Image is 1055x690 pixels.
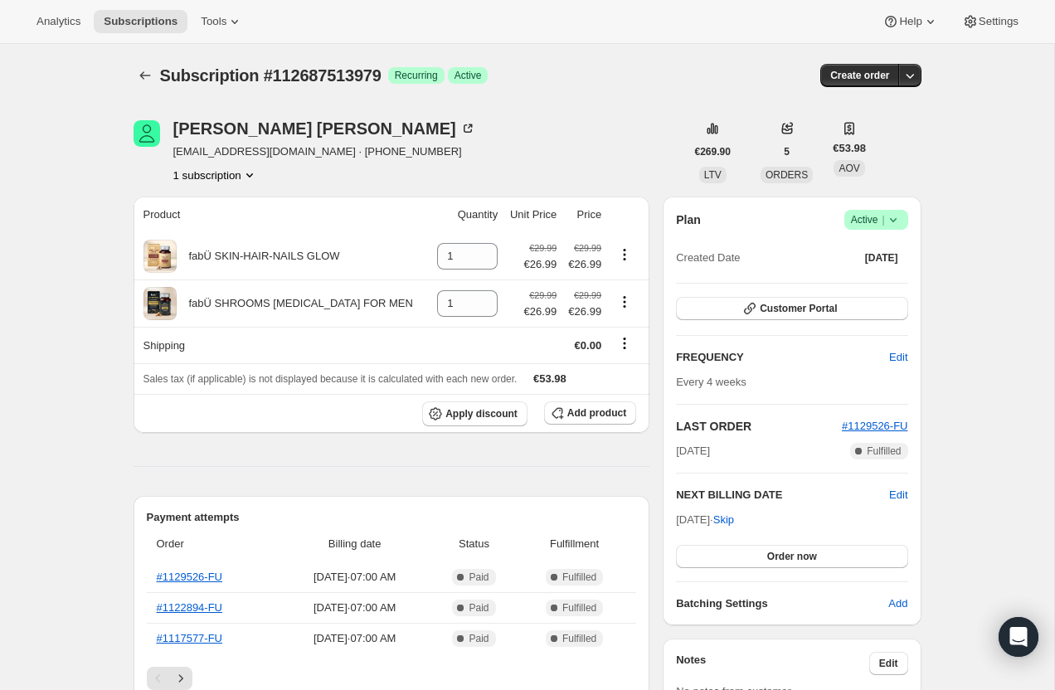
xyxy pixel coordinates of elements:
[833,140,866,157] span: €53.98
[469,632,489,645] span: Paid
[842,418,908,435] button: #1129526-FU
[173,167,258,183] button: Product actions
[529,290,557,300] small: €29.99
[676,418,842,435] h2: LAST ORDER
[524,256,557,273] span: €26.99
[952,10,1028,33] button: Settings
[766,169,808,181] span: ORDERS
[422,401,527,426] button: Apply discount
[676,211,701,228] h2: Plan
[544,401,636,425] button: Add product
[676,376,746,388] span: Every 4 weeks
[676,513,734,526] span: [DATE] ·
[676,545,907,568] button: Order now
[529,243,557,253] small: €29.99
[173,143,476,160] span: [EMAIL_ADDRESS][DOMAIN_NAME] · [PHONE_NUMBER]
[395,69,438,82] span: Recurring
[157,601,223,614] a: #1122894-FU
[574,290,601,300] small: €29.99
[191,10,253,33] button: Tools
[157,571,223,583] a: #1129526-FU
[611,245,638,264] button: Product actions
[760,302,837,315] span: Customer Portal
[855,246,908,270] button: [DATE]
[36,15,80,28] span: Analytics
[567,406,626,420] span: Add product
[147,526,280,562] th: Order
[879,344,917,371] button: Edit
[899,15,921,28] span: Help
[157,632,223,644] a: #1117577-FU
[143,240,177,273] img: product img
[562,632,596,645] span: Fulfilled
[533,372,566,385] span: €53.98
[820,64,899,87] button: Create order
[284,630,425,647] span: [DATE] · 07:00 AM
[575,339,602,352] span: €0.00
[784,145,790,158] span: 5
[839,163,859,174] span: AOV
[104,15,177,28] span: Subscriptions
[851,211,902,228] span: Active
[574,243,601,253] small: €29.99
[284,600,425,616] span: [DATE] · 07:00 AM
[842,420,908,432] a: #1129526-FU
[134,120,160,147] span: Brendan O' Connor
[676,443,710,459] span: [DATE]
[713,512,734,528] span: Skip
[455,69,482,82] span: Active
[879,657,898,670] span: Edit
[566,304,601,320] span: €26.99
[562,197,606,233] th: Price
[979,15,1019,28] span: Settings
[435,536,513,552] span: Status
[774,140,800,163] button: 5
[284,569,425,586] span: [DATE] · 07:00 AM
[865,251,898,265] span: [DATE]
[695,145,731,158] span: €269.90
[177,295,413,312] div: fabÜ SHROOMS [MEDICAL_DATA] FOR MEN
[676,652,869,675] h3: Notes
[160,66,382,85] span: Subscription #112687513979
[169,667,192,690] button: Next
[888,595,907,612] span: Add
[869,652,908,675] button: Edit
[676,250,740,266] span: Created Date
[676,487,889,503] h2: NEXT BILLING DATE
[889,349,907,366] span: Edit
[445,407,518,420] span: Apply discount
[830,69,889,82] span: Create order
[147,667,637,690] nav: Pagination
[173,120,476,137] div: [PERSON_NAME] [PERSON_NAME]
[469,571,489,584] span: Paid
[201,15,226,28] span: Tools
[999,617,1038,657] div: Open Intercom Messenger
[889,487,907,503] button: Edit
[867,445,901,458] span: Fulfilled
[143,287,177,320] img: product img
[524,304,557,320] span: €26.99
[503,197,562,233] th: Unit Price
[27,10,90,33] button: Analytics
[284,536,425,552] span: Billing date
[469,601,489,615] span: Paid
[676,349,889,366] h2: FREQUENCY
[873,10,948,33] button: Help
[562,601,596,615] span: Fulfilled
[94,10,187,33] button: Subscriptions
[134,197,430,233] th: Product
[676,297,907,320] button: Customer Portal
[562,571,596,584] span: Fulfilled
[611,293,638,311] button: Product actions
[134,64,157,87] button: Subscriptions
[703,507,744,533] button: Skip
[611,334,638,352] button: Shipping actions
[878,590,917,617] button: Add
[704,169,722,181] span: LTV
[767,550,817,563] span: Order now
[147,509,637,526] h2: Payment attempts
[566,256,601,273] span: €26.99
[882,213,884,226] span: |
